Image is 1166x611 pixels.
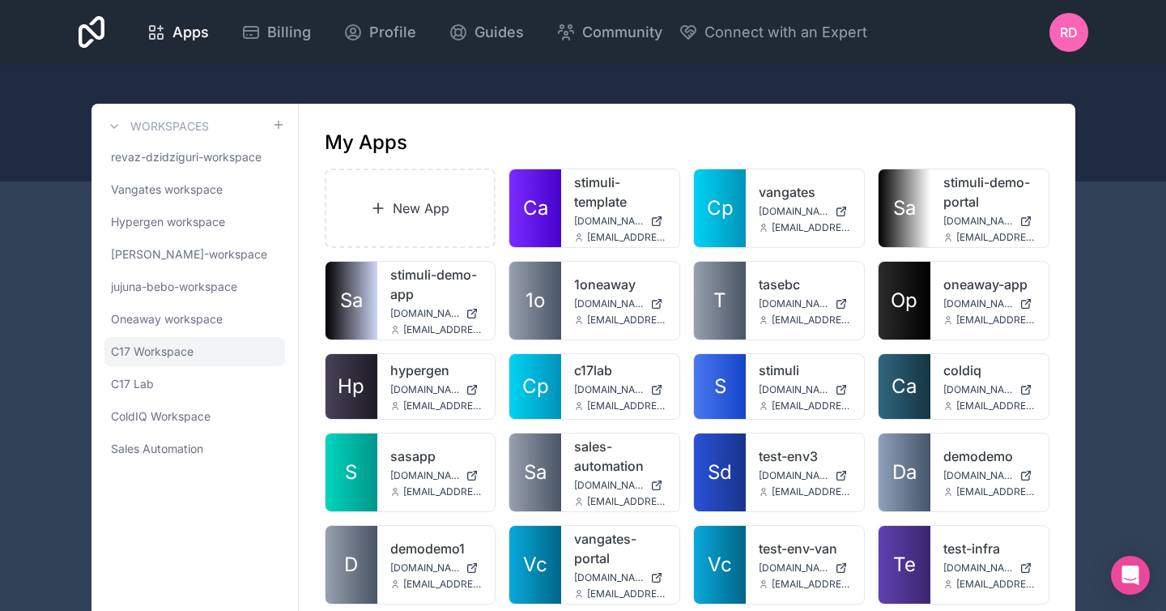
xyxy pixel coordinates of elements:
a: Sales Automation [104,434,285,464]
a: test-infra [943,539,1036,558]
a: sales-automation [574,437,666,476]
span: Hp [338,374,364,399]
a: Cp [509,354,561,419]
a: [DOMAIN_NAME] [390,307,483,320]
a: [DOMAIN_NAME] [759,383,851,396]
a: Cp [694,169,746,247]
span: Apps [172,21,209,44]
a: D [326,526,377,604]
span: Sd [708,459,732,485]
a: vangates [759,182,851,202]
span: Sa [524,459,547,485]
span: [DOMAIN_NAME] [390,469,460,482]
a: New App [325,169,496,248]
span: jujuna-bebo-workspace [111,279,237,295]
span: [EMAIL_ADDRESS][DOMAIN_NAME] [587,314,666,327]
span: [DOMAIN_NAME] [390,307,460,320]
a: Billing [228,15,324,50]
span: Te [893,552,916,578]
span: ColdIQ Workspace [111,408,211,425]
span: [EMAIL_ADDRESS][DOMAIN_NAME] [587,231,666,244]
span: [EMAIL_ADDRESS][DOMAIN_NAME] [403,399,483,412]
span: [DOMAIN_NAME] [574,215,644,228]
a: Ca [879,354,930,419]
span: RD [1060,23,1078,42]
a: [PERSON_NAME]-workspace [104,240,285,269]
span: [DOMAIN_NAME] [943,383,1013,396]
a: [DOMAIN_NAME] [759,469,851,482]
a: stimuli-demo-portal [943,173,1036,211]
a: test-env-van [759,539,851,558]
a: [DOMAIN_NAME] [943,562,1036,575]
span: Billing [267,21,311,44]
span: [EMAIL_ADDRESS] [587,399,666,412]
a: test-env3 [759,446,851,466]
span: [DOMAIN_NAME] [759,205,828,218]
a: C17 Lab [104,370,285,399]
a: c17lab [574,361,666,380]
span: Vangates workspace [111,182,223,198]
a: 1oneaway [574,275,666,294]
span: Cp [522,374,549,399]
span: Sa [340,288,363,314]
a: hypergen [390,361,483,380]
span: [DOMAIN_NAME] [943,469,1013,482]
a: Sa [879,169,930,247]
a: C17 Workspace [104,337,285,366]
span: [DOMAIN_NAME] [943,562,1013,575]
a: coldiq [943,361,1036,380]
a: tasebc [759,275,851,294]
span: Hypergen workspace [111,214,225,230]
a: [DOMAIN_NAME] [759,297,851,310]
span: [DOMAIN_NAME] [759,297,828,310]
a: demodemo1 [390,539,483,558]
a: Vangates workspace [104,175,285,204]
a: [DOMAIN_NAME] [574,297,666,310]
a: ColdIQ Workspace [104,402,285,431]
a: Te [879,526,930,604]
a: stimuli [759,361,851,380]
a: demodemo [943,446,1036,466]
a: stimuli-demo-app [390,265,483,304]
span: [EMAIL_ADDRESS][DOMAIN_NAME] [956,485,1036,498]
a: 1o [509,262,561,340]
span: T [713,288,726,314]
span: Vc [708,552,732,578]
a: oneaway-app [943,275,1036,294]
h1: My Apps [325,130,407,156]
span: Sales Automation [111,441,203,457]
a: [DOMAIN_NAME] [943,297,1036,310]
span: [EMAIL_ADDRESS][DOMAIN_NAME] [772,399,851,412]
span: revaz-dzidziguri-workspace [111,149,262,165]
a: Da [879,434,930,511]
span: S [345,459,357,485]
a: jujuna-bebo-workspace [104,272,285,301]
span: Ca [523,195,548,221]
span: Da [892,459,917,485]
span: [EMAIL_ADDRESS][DOMAIN_NAME] [956,314,1036,327]
a: [DOMAIN_NAME] [943,383,1036,396]
a: [DOMAIN_NAME] [574,215,666,228]
span: S [714,374,726,399]
a: Vc [694,526,746,604]
span: [DOMAIN_NAME] [390,562,460,575]
a: S [326,434,377,511]
div: Open Intercom Messenger [1111,556,1150,595]
a: vangates-portal [574,529,666,568]
h3: Workspaces [130,118,209,135]
span: [PERSON_NAME]-workspace [111,246,267,263]
span: [EMAIL_ADDRESS][DOMAIN_NAME] [772,314,851,327]
span: [EMAIL_ADDRESS][DOMAIN_NAME] [403,578,483,591]
span: Sa [893,195,916,221]
a: sasapp [390,446,483,466]
a: Community [543,15,675,50]
span: [DOMAIN_NAME] [943,297,1013,310]
a: Sd [694,434,746,511]
span: [DOMAIN_NAME] [390,383,460,396]
span: Connect with an Expert [704,21,867,44]
a: [DOMAIN_NAME] [943,215,1036,228]
a: revaz-dzidziguri-workspace [104,143,285,172]
span: [DOMAIN_NAME] [759,383,828,396]
a: Apps [134,15,222,50]
span: [DOMAIN_NAME] [574,479,644,492]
